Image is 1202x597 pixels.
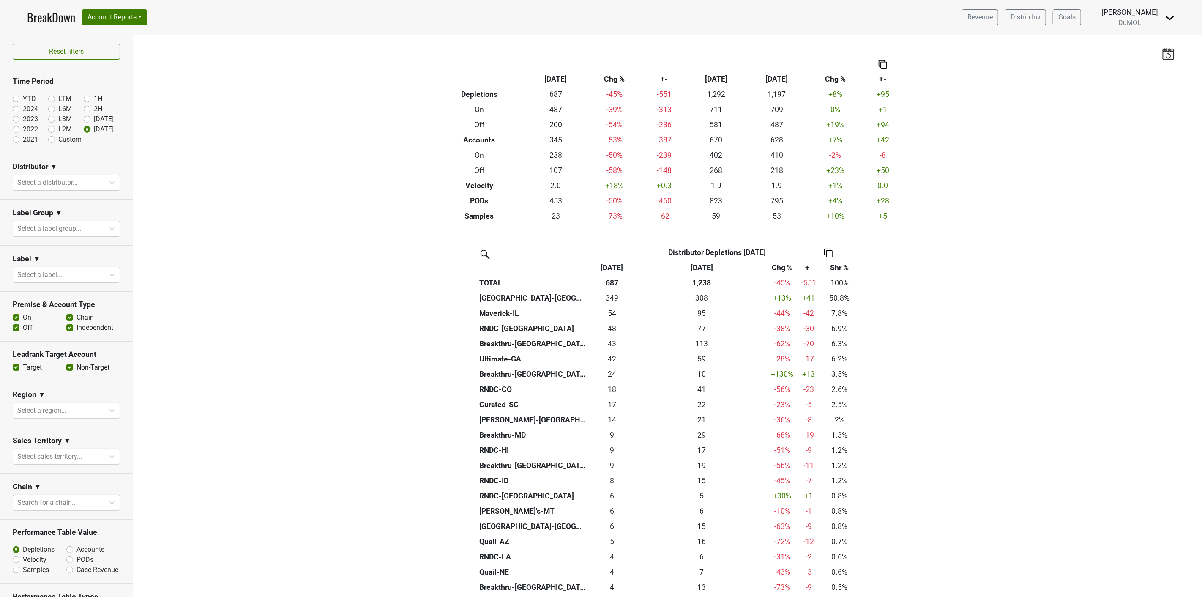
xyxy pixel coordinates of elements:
[864,132,902,148] td: +42
[746,193,807,208] td: 795
[590,414,634,425] div: 14
[478,427,588,443] th: Breakthru-MD
[94,124,114,134] label: [DATE]
[588,443,636,458] td: 8.5
[588,412,636,427] td: 13.51
[433,163,526,178] th: Off
[27,8,75,26] a: BreakDown
[686,71,746,87] th: [DATE]
[746,178,807,193] td: 1.9
[643,117,686,132] td: -236
[38,390,45,400] span: ▼
[58,94,71,104] label: LTM
[23,134,38,145] label: 2021
[636,519,767,534] th: 14.833
[588,473,636,488] td: 8
[638,353,765,364] div: 59
[746,71,807,87] th: [DATE]
[820,564,860,580] td: 0.6%
[13,77,120,86] h3: Time Period
[864,71,902,87] th: +-
[588,260,636,275] th: Aug '25: activate to sort column ascending
[478,367,588,382] th: Breakthru-[GEOGRAPHIC_DATA]
[746,208,807,224] td: 53
[588,519,636,534] td: 5.5
[433,178,526,193] th: Velocity
[864,148,902,163] td: -8
[478,260,588,275] th: &nbsp;: activate to sort column ascending
[638,338,765,349] div: 113
[767,534,798,549] td: -72 %
[767,367,798,382] td: +130 %
[636,564,767,580] th: 7.000
[23,555,46,565] label: Velocity
[478,321,588,336] th: RNDC-[GEOGRAPHIC_DATA]
[767,519,798,534] td: -63 %
[588,367,636,382] td: 23.833
[807,71,864,87] th: Chg %
[807,193,864,208] td: +4 %
[643,193,686,208] td: -460
[478,247,491,260] img: filter
[800,353,818,364] div: -17
[13,44,120,60] button: Reset filters
[94,94,102,104] label: 1H
[864,178,902,193] td: 0.0
[588,397,636,412] td: 17
[433,208,526,224] th: Samples
[590,430,634,441] div: 9
[478,488,588,504] th: RNDC-[GEOGRAPHIC_DATA]
[801,279,816,287] span: -551
[807,117,864,132] td: +19 %
[586,178,643,193] td: +18 %
[807,87,864,102] td: +8 %
[820,519,860,534] td: 0.8%
[800,521,818,532] div: -9
[58,104,72,114] label: L6M
[686,117,746,132] td: 581
[525,208,586,224] td: 23
[590,323,634,334] div: 48
[636,245,798,260] th: Distributor Depletions [DATE]
[433,132,526,148] th: Accounts
[820,534,860,549] td: 0.7%
[525,163,586,178] td: 107
[590,551,634,562] div: 4
[586,163,643,178] td: -58 %
[643,178,686,193] td: +0.3
[590,490,634,501] div: 6
[807,148,864,163] td: -2 %
[586,102,643,117] td: -39 %
[820,458,860,473] td: 1.2%
[767,382,798,397] td: -56 %
[433,87,526,102] th: Depletions
[588,351,636,367] td: 42.32
[636,473,767,488] th: 14.666
[686,208,746,224] td: 59
[800,430,818,441] div: -19
[774,279,790,287] span: -45%
[23,323,33,333] label: Off
[94,114,114,124] label: [DATE]
[962,9,998,25] a: Revenue
[820,397,860,412] td: 2.5%
[638,460,765,471] div: 19
[588,275,636,290] th: 687
[636,382,767,397] th: 40.999
[588,306,636,321] td: 53.832
[643,163,686,178] td: -148
[13,436,62,445] h3: Sales Territory
[433,148,526,163] th: On
[23,94,36,104] label: YTD
[478,412,588,427] th: [PERSON_NAME]-[GEOGRAPHIC_DATA]
[478,458,588,473] th: Breakthru-[GEOGRAPHIC_DATA]
[58,124,72,134] label: L2M
[588,458,636,473] td: 8.5
[638,323,765,334] div: 77
[478,473,588,488] th: RNDC-ID
[636,306,767,321] th: 95.333
[800,536,818,547] div: -12
[643,208,686,224] td: -62
[864,102,902,117] td: +1
[588,504,636,519] td: 5.67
